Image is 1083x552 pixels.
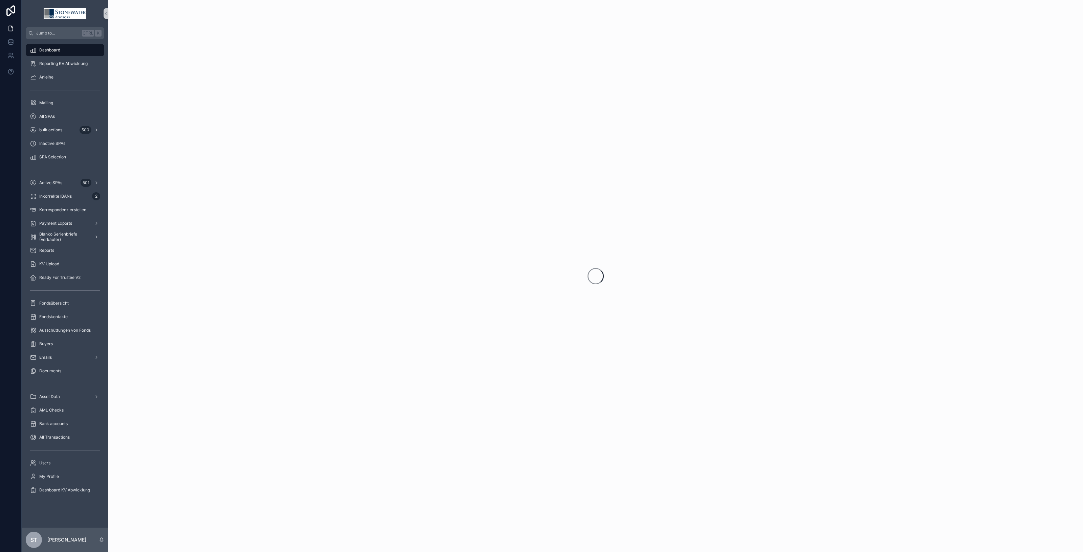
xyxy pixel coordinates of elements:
[39,460,50,466] span: Users
[39,394,60,399] span: Asset Data
[26,231,104,243] a: Blanko Serienbriefe (Verkäufer)
[26,27,104,39] button: Jump to...CtrlK
[39,154,66,160] span: SPA Selection
[39,221,72,226] span: Payment Exports
[39,180,62,185] span: Active SPAs
[39,301,69,306] span: Fondsübersicht
[39,47,60,53] span: Dashboard
[26,391,104,403] a: Asset Data
[26,404,104,416] a: AML Checks
[30,536,37,544] span: ST
[39,127,62,133] span: bulk actions
[39,474,59,479] span: My Profile
[39,355,52,360] span: Emails
[95,30,101,36] span: K
[39,207,86,213] span: Korrespondenz erstellen
[81,179,91,187] div: 501
[26,418,104,430] a: Bank accounts
[26,311,104,323] a: Fondskontakte
[44,8,86,19] img: App logo
[39,231,89,242] span: Blanko Serienbriefe (Verkäufer)
[26,58,104,70] a: Reporting KV Abwicklung
[26,470,104,483] a: My Profile
[26,338,104,350] a: Buyers
[39,261,59,267] span: KV Upload
[39,328,91,333] span: Ausschüttungen von Fonds
[39,194,72,199] span: Inkorrekte IBANs
[39,421,68,426] span: Bank accounts
[39,61,88,66] span: Reporting KV Abwicklung
[39,368,61,374] span: Documents
[26,258,104,270] a: KV Upload
[47,536,86,543] p: [PERSON_NAME]
[39,74,53,80] span: Anleihe
[39,100,53,106] span: Mailing
[26,190,104,202] a: Inkorrekte IBANs2
[39,114,55,119] span: All SPAs
[39,435,70,440] span: All Transactions
[26,97,104,109] a: Mailing
[26,71,104,83] a: Anleihe
[39,275,81,280] span: Ready For Trustee V2
[26,365,104,377] a: Documents
[26,457,104,469] a: Users
[26,177,104,189] a: Active SPAs501
[26,151,104,163] a: SPA Selection
[39,487,90,493] span: Dashboard KV Abwicklung
[80,126,91,134] div: 500
[39,341,53,347] span: Buyers
[26,431,104,443] a: All Transactions
[26,204,104,216] a: Korrespondenz erstellen
[26,137,104,150] a: Inactive SPAs
[22,39,108,505] div: scrollable content
[26,297,104,309] a: Fondsübersicht
[39,141,65,146] span: Inactive SPAs
[26,217,104,229] a: Payment Exports
[26,351,104,363] a: Emails
[36,30,79,36] span: Jump to...
[82,30,94,37] span: Ctrl
[39,314,68,319] span: Fondskontakte
[26,271,104,284] a: Ready For Trustee V2
[39,407,64,413] span: AML Checks
[26,244,104,257] a: Reports
[26,110,104,123] a: All SPAs
[26,44,104,56] a: Dashboard
[92,192,100,200] div: 2
[39,248,54,253] span: Reports
[26,124,104,136] a: bulk actions500
[26,484,104,496] a: Dashboard KV Abwicklung
[26,324,104,336] a: Ausschüttungen von Fonds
